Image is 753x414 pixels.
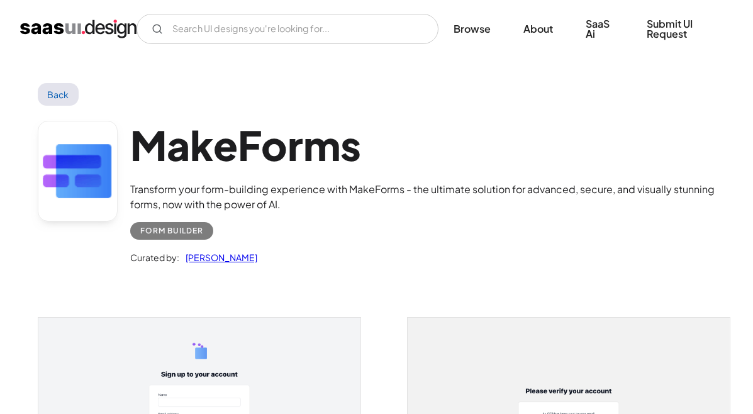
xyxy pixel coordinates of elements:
[137,14,438,44] input: Search UI designs you're looking for...
[38,83,79,106] a: Back
[632,10,733,48] a: Submit UI Request
[130,250,179,265] div: Curated by:
[130,182,715,212] div: Transform your form-building experience with MakeForms - the ultimate solution for advanced, secu...
[179,250,257,265] a: [PERSON_NAME]
[130,121,715,169] h1: MakeForms
[20,19,137,39] a: home
[438,15,506,43] a: Browse
[571,10,629,48] a: SaaS Ai
[508,15,568,43] a: About
[140,223,203,238] div: Form Builder
[137,14,438,44] form: Email Form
